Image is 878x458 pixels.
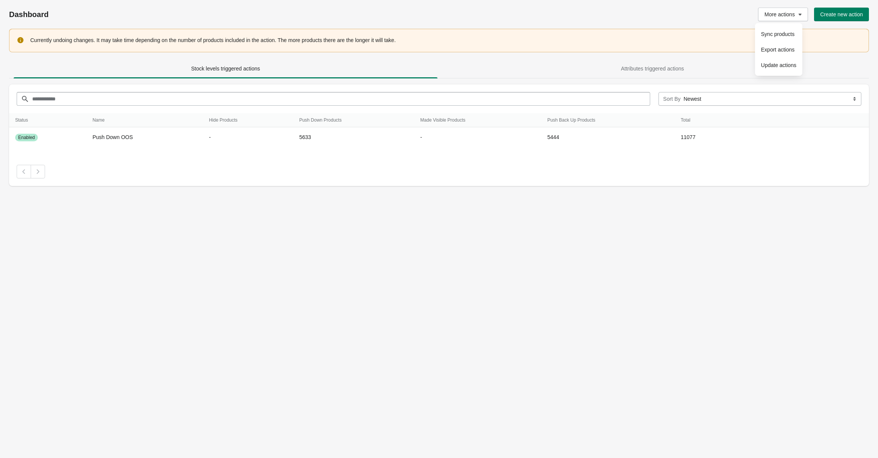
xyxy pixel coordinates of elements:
th: Made Visible Products [414,113,542,127]
button: Update actions [758,57,799,73]
td: - [203,127,293,147]
th: Status [9,113,86,127]
button: More actions [758,8,808,21]
td: 11077 [675,127,735,147]
span: Sync products [761,30,796,38]
nav: Pagination [17,165,861,178]
th: Name [86,113,203,127]
button: Create new action [814,8,869,21]
th: Push Back Up Products [541,113,674,127]
span: More actions [764,11,795,17]
td: 5444 [541,127,674,147]
span: Export actions [761,46,796,53]
h1: Dashboard [9,10,400,19]
span: Stock levels triggered actions [191,66,260,72]
button: Export actions [758,42,799,57]
th: Total [675,113,735,127]
span: Update actions [761,61,796,69]
p: Currently undoing changes. It may take time depending on the number of products included in the a... [30,36,861,44]
span: Attributes triggered actions [621,66,684,72]
span: Create new action [820,11,863,17]
td: - [414,127,542,147]
th: Hide Products [203,113,293,127]
span: Push Down OOS [92,134,133,140]
td: 5633 [293,127,414,147]
th: Push Down Products [293,113,414,127]
span: Enabled [18,134,35,141]
button: Sync products [758,26,799,42]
